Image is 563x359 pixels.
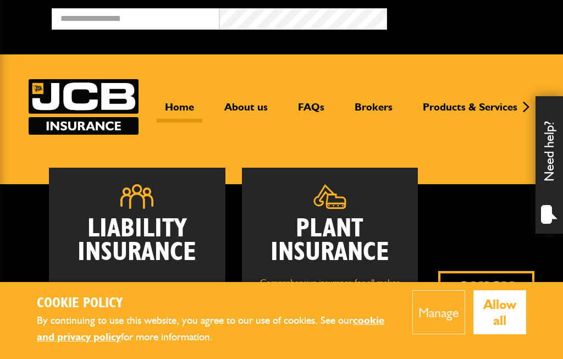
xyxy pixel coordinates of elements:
[258,275,401,346] p: Comprehensive insurance for all makes of plant and machinery, including owned and hired in equipm...
[65,217,208,289] h2: Liability Insurance
[157,101,202,123] a: Home
[37,312,396,346] p: By continuing to use this website, you agree to our use of cookies. See our for more information.
[37,295,396,312] h2: Cookie Policy
[415,101,526,123] a: Products & Services
[29,79,139,135] img: JCB Insurance Services logo
[29,79,139,135] a: JCB Insurance Services
[346,101,401,123] a: Brokers
[290,101,333,123] a: FAQs
[387,8,555,25] button: Broker Login
[536,96,563,234] div: Need help?
[473,290,527,334] button: Allow all
[412,290,465,334] button: Manage
[258,217,401,264] h2: Plant Insurance
[216,101,276,123] a: About us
